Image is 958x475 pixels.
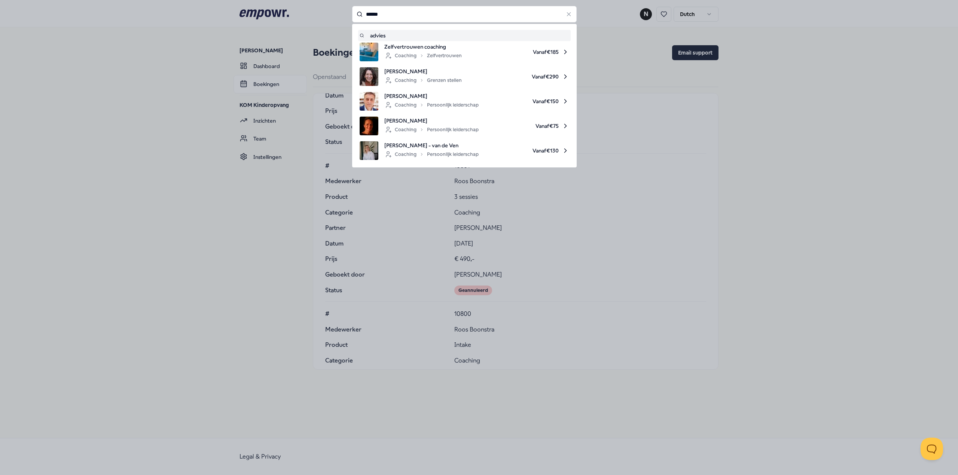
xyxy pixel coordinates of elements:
img: product image [360,141,378,160]
img: product image [360,117,378,135]
a: product imageZelfvertrouwen coachingCoachingZelfvertrouwenVanaf€185 [360,43,569,61]
span: Vanaf € 130 [485,141,569,160]
span: Vanaf € 290 [468,67,569,86]
a: advies [360,31,569,40]
img: product image [360,67,378,86]
a: product image[PERSON_NAME] - van de VenCoachingPersoonlijk leiderschapVanaf€130 [360,141,569,160]
div: Coaching Persoonlijk leiderschap [384,150,479,159]
span: [PERSON_NAME] [384,117,479,125]
a: product image[PERSON_NAME]CoachingPersoonlijk leiderschapVanaf€150 [360,92,569,111]
input: Search for products, categories or subcategories [352,6,577,22]
span: [PERSON_NAME] [384,67,462,75]
div: Coaching Zelfvertrouwen [384,51,462,60]
span: Zelfvertrouwen coaching [384,43,462,51]
a: product image[PERSON_NAME]CoachingPersoonlijk leiderschapVanaf€75 [360,117,569,135]
img: product image [360,92,378,111]
div: Coaching Persoonlijk leiderschap [384,101,479,110]
span: [PERSON_NAME] - van de Ven [384,141,479,149]
iframe: Help Scout Beacon - Open [921,438,943,460]
div: Coaching Grenzen stellen [384,76,462,85]
span: Vanaf € 150 [485,92,569,111]
span: Vanaf € 75 [485,117,569,135]
a: product image[PERSON_NAME]CoachingGrenzen stellenVanaf€290 [360,67,569,86]
img: product image [360,43,378,61]
div: Coaching Persoonlijk leiderschap [384,125,479,134]
span: [PERSON_NAME] [384,92,479,100]
span: Vanaf € 185 [468,43,569,61]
